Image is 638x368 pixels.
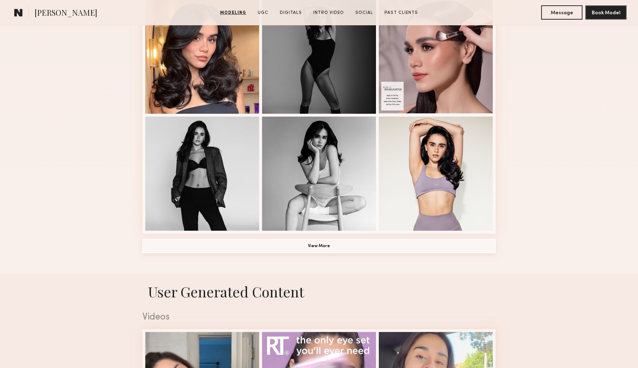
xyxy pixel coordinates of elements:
[382,10,421,16] a: Past Clients
[277,10,305,16] a: Digitals
[142,239,496,253] button: View More
[137,282,501,301] h1: User Generated Content
[142,313,496,322] div: Videos
[352,10,376,16] a: Social
[255,10,271,16] a: UGC
[35,7,97,20] span: [PERSON_NAME]
[217,10,249,16] a: Modeling
[585,5,627,20] button: Book Model
[541,5,582,20] button: Message
[310,10,347,16] a: Intro Video
[585,9,627,15] a: Book Model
